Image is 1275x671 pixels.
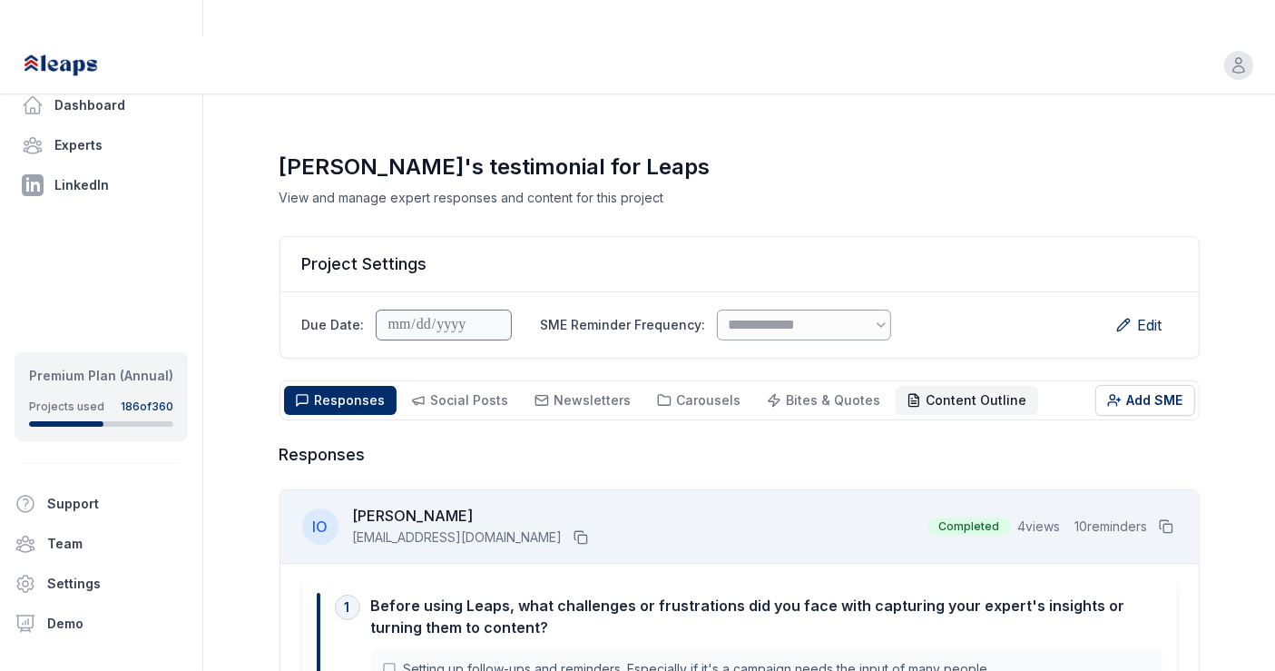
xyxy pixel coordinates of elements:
div: Projects used [29,400,104,414]
span: 4 views [1018,518,1061,536]
a: Dashboard [15,87,188,123]
button: Support [7,486,181,522]
span: Carousels [677,392,741,408]
label: Due Date: [302,316,365,334]
span: [EMAIL_ADDRESS][DOMAIN_NAME] [353,528,563,547]
span: 10 reminders [1075,518,1148,536]
button: Bites & Quotes [756,386,892,415]
span: Social Posts [431,392,509,408]
span: Responses [315,392,386,408]
a: Team [7,526,195,562]
button: Social Posts [400,386,520,415]
p: Before using Leaps, what challenges or frustrations did you face with capturing your expert's ins... [371,595,1162,638]
div: Premium Plan (Annual) [29,367,173,385]
a: LinkedIn [15,167,188,203]
div: IO [302,508,338,545]
span: Newsletters [554,392,632,408]
p: View and manage expert responses and content for this project [280,189,1200,207]
div: 186 of 360 [121,400,173,414]
button: Add SME [1095,385,1195,416]
h3: Responses [280,442,1200,468]
span: Edit [1138,314,1162,336]
a: Experts [15,127,188,163]
button: Newsletters [524,386,642,415]
a: Settings [7,566,195,602]
span: Bites & Quotes [787,392,881,408]
label: SME Reminder Frequency: [541,316,706,334]
button: Carousels [646,386,752,415]
div: 1 [335,595,360,620]
button: Content Outline [896,386,1038,415]
a: Demo [7,606,195,642]
h1: [PERSON_NAME]'s testimonial for Leaps [280,153,1200,182]
button: Responses [284,386,397,415]
h3: [PERSON_NAME] [353,505,592,527]
span: Content Outline [927,392,1027,408]
button: Copy all responses [1155,516,1177,538]
img: Leaps [22,45,138,85]
button: Edit [1102,307,1177,343]
h2: Project Settings [302,252,1177,277]
span: Completed [928,518,1011,536]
